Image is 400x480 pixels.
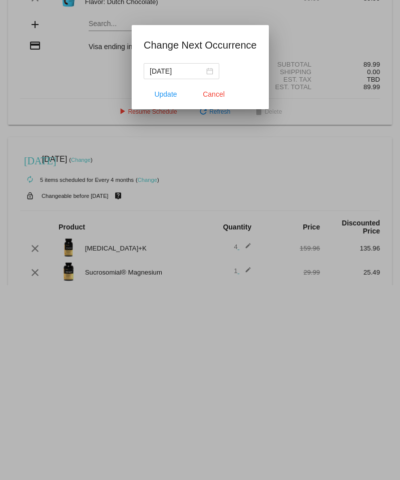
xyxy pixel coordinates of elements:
[203,90,225,98] span: Cancel
[154,90,177,98] span: Update
[192,85,236,103] button: Close dialog
[150,66,204,77] input: Select date
[144,37,257,53] h1: Change Next Occurrence
[144,85,188,103] button: Update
